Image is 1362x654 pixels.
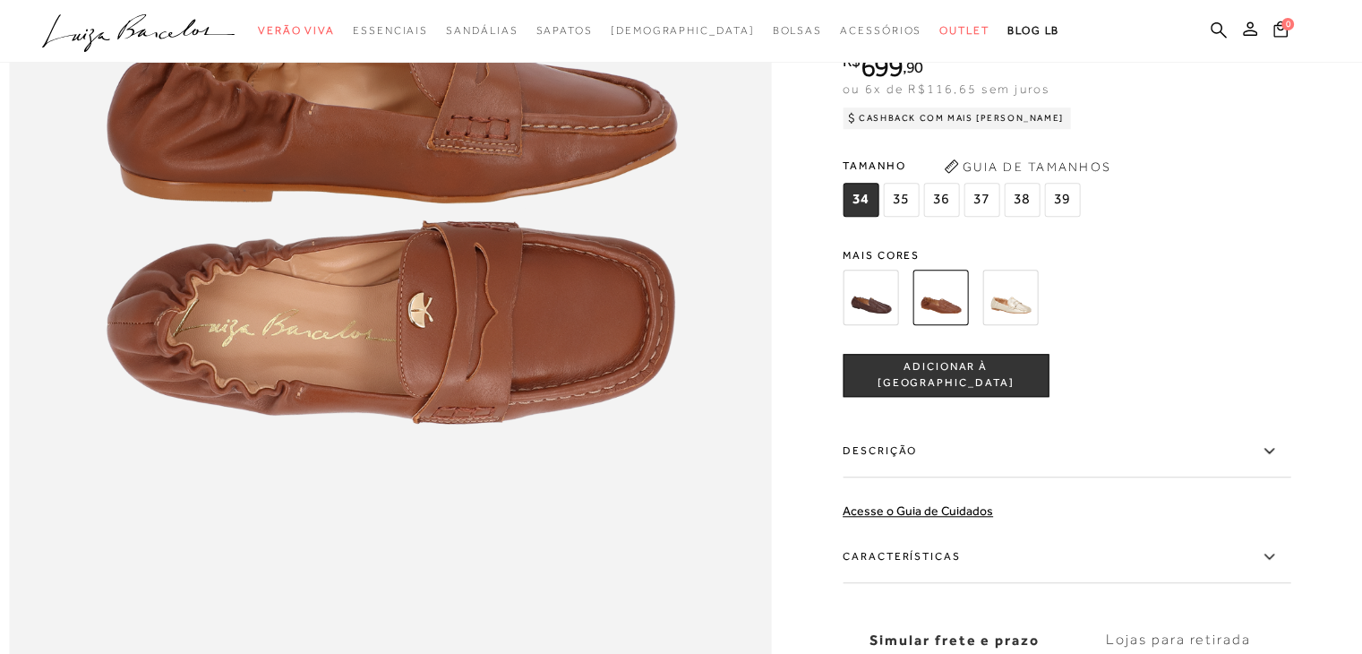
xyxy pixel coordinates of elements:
[939,14,989,47] a: noSubCategoriesText
[1007,24,1059,37] span: BLOG LB
[611,14,755,47] a: noSubCategoriesText
[843,82,1049,96] span: ou 6x de R$116,65 sem juros
[772,14,822,47] a: noSubCategoriesText
[843,531,1290,583] label: Características
[843,250,1290,261] span: Mais cores
[939,24,989,37] span: Outlet
[843,53,861,69] i: R$
[964,183,999,217] span: 37
[923,183,959,217] span: 36
[1268,20,1293,44] button: 0
[938,152,1117,181] button: Guia de Tamanhos
[611,24,755,37] span: [DEMOGRAPHIC_DATA]
[843,426,1290,478] label: Descrição
[906,57,923,76] span: 90
[1044,183,1080,217] span: 39
[258,14,335,47] a: noSubCategoriesText
[843,354,1049,397] button: ADICIONAR À [GEOGRAPHIC_DATA]
[258,24,335,37] span: Verão Viva
[535,14,592,47] a: noSubCategoriesText
[446,24,518,37] span: Sandálias
[772,24,822,37] span: Bolsas
[840,24,921,37] span: Acessórios
[446,14,518,47] a: noSubCategoriesText
[353,14,428,47] a: noSubCategoriesText
[912,270,968,325] img: MOCASSIM EM COURO CASTANHO COM DETALHE DE FIVELA
[1007,14,1059,47] a: BLOG LB
[843,270,898,325] img: MOCASSIM EM COURO CAFÉ DE FIVELA
[535,24,592,37] span: Sapatos
[353,24,428,37] span: Essenciais
[840,14,921,47] a: noSubCategoriesText
[1281,18,1294,30] span: 0
[903,59,923,75] i: ,
[843,108,1071,129] div: Cashback com Mais [PERSON_NAME]
[843,503,993,518] a: Acesse o Guia de Cuidados
[982,270,1038,325] img: MOCASSIM EM COURO METALIZADO DOURADO COM DETALHE DE FIVELA
[844,360,1048,392] span: ADICIONAR À [GEOGRAPHIC_DATA]
[883,183,919,217] span: 35
[1004,183,1040,217] span: 38
[861,50,903,82] span: 699
[843,152,1084,179] span: Tamanho
[843,183,878,217] span: 34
